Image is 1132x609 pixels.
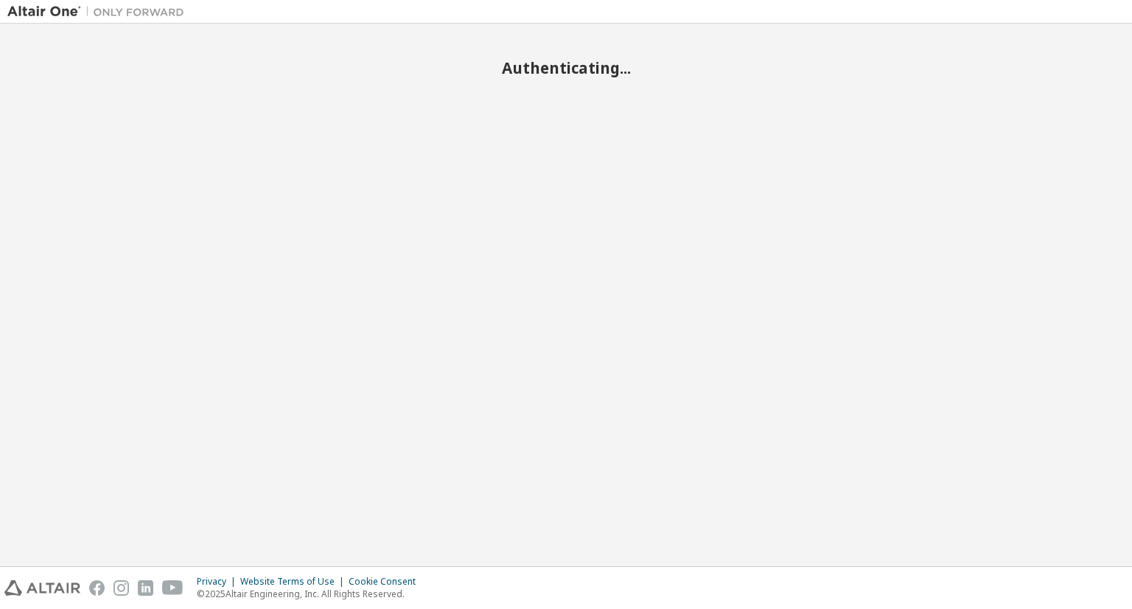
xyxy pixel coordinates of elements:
[349,576,424,588] div: Cookie Consent
[138,580,153,596] img: linkedin.svg
[240,576,349,588] div: Website Terms of Use
[162,580,184,596] img: youtube.svg
[7,58,1125,77] h2: Authenticating...
[197,588,424,600] p: © 2025 Altair Engineering, Inc. All Rights Reserved.
[4,580,80,596] img: altair_logo.svg
[7,4,192,19] img: Altair One
[113,580,129,596] img: instagram.svg
[89,580,105,596] img: facebook.svg
[197,576,240,588] div: Privacy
